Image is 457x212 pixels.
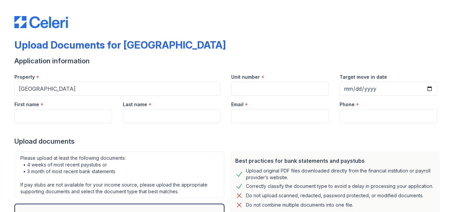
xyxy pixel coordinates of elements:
[246,167,435,181] div: Upload original PDF files downloaded directly from the financial institution or payroll provider’...
[246,201,353,209] div: Do not combine multiple documents into one file.
[340,101,355,108] label: Phone
[14,101,39,108] label: First name
[14,56,443,66] div: Application information
[14,137,443,146] div: Upload documents
[14,74,35,80] label: Property
[14,151,224,198] div: Please upload at least the following documents: • 4 weeks of most recent paystubs or • 3 month of...
[246,182,433,190] div: Correctly classify the document type to avoid a delay in processing your application.
[14,39,226,51] div: Upload Documents for [GEOGRAPHIC_DATA]
[235,157,435,165] div: Best practices for bank statements and paystubs
[231,101,244,108] label: Email
[14,16,68,28] img: CE_Logo_Blue-a8612792a0a2168367f1c8372b55b34899dd931a85d93a1a3d3e32e68fde9ad4.png
[340,74,387,80] label: Target move in date
[231,74,260,80] label: Unit number
[123,101,147,108] label: Last name
[246,192,424,200] div: Do not upload scanned, redacted, password protected, or modified documents.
